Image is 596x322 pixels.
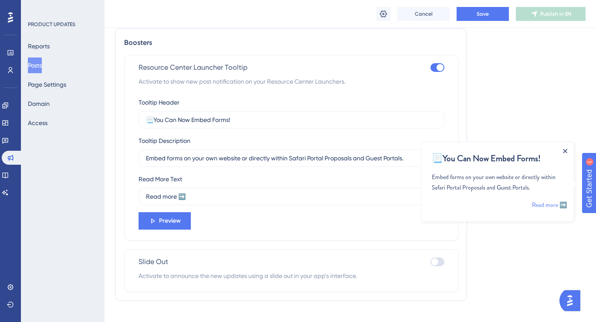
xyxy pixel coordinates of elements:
[139,76,444,87] span: Activate to show new post notification on your Resource Center Launchers.
[146,192,437,201] input: Read More >
[28,21,75,28] div: PRODUCT UPDATES
[28,96,50,112] button: Domain
[50,4,53,11] div: 1
[397,7,450,21] button: Cancel
[28,38,50,54] button: Reports
[28,77,66,92] button: Page Settings
[139,136,190,146] div: Tooltip Description
[28,58,42,73] button: Posts
[516,7,586,21] button: Publish in EN
[28,115,47,131] button: Access
[139,62,247,73] span: Resource Center Launcher Tooltip
[159,216,181,226] span: Preview
[139,257,168,267] span: Slide Out
[139,97,179,108] div: Tooltip Header
[540,10,571,17] span: Publish in EN
[421,142,577,224] iframe: UserGuiding Product Updates RC Tooltip
[415,10,433,17] span: Cancel
[559,288,586,314] iframe: UserGuiding AI Assistant Launcher
[146,153,437,163] input: Let’s see what is new!
[6,2,44,13] span: Get Started
[146,115,437,125] input: Product Updates
[477,10,489,17] span: Save
[139,212,191,230] button: Preview
[139,271,444,281] span: Activate to announce the new updates using a slide out in your app’s interface.
[139,174,182,184] div: Read More Text
[457,7,509,21] button: Save
[124,37,458,48] div: Boosters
